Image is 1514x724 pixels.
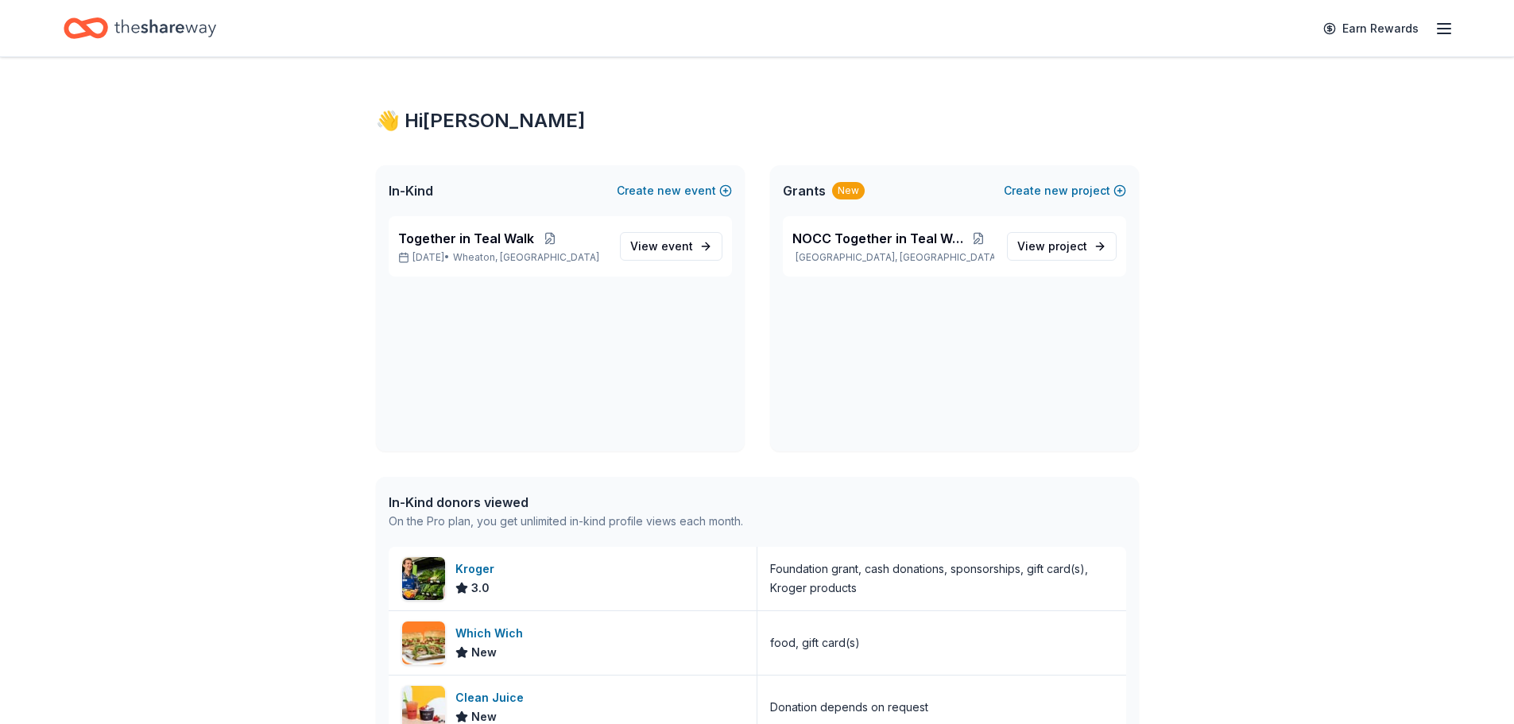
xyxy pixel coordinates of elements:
[1314,14,1428,43] a: Earn Rewards
[792,229,964,248] span: NOCC Together in Teal Walk
[1044,181,1068,200] span: new
[64,10,216,47] a: Home
[832,182,865,199] div: New
[471,579,490,598] span: 3.0
[792,251,994,264] p: [GEOGRAPHIC_DATA], [GEOGRAPHIC_DATA]
[389,493,743,512] div: In-Kind donors viewed
[455,624,529,643] div: Which Wich
[657,181,681,200] span: new
[770,633,860,652] div: food, gift card(s)
[402,621,445,664] img: Image for Which Wich
[398,229,534,248] span: Together in Teal Walk
[389,512,743,531] div: On the Pro plan, you get unlimited in-kind profile views each month.
[770,559,1113,598] div: Foundation grant, cash donations, sponsorships, gift card(s), Kroger products
[1004,181,1126,200] button: Createnewproject
[455,688,530,707] div: Clean Juice
[1048,239,1087,253] span: project
[617,181,732,200] button: Createnewevent
[455,559,501,579] div: Kroger
[453,251,599,264] span: Wheaton, [GEOGRAPHIC_DATA]
[620,232,722,261] a: View event
[770,698,928,717] div: Donation depends on request
[783,181,826,200] span: Grants
[1007,232,1117,261] a: View project
[1017,237,1087,256] span: View
[471,643,497,662] span: New
[398,251,607,264] p: [DATE] •
[661,239,693,253] span: event
[389,181,433,200] span: In-Kind
[376,108,1139,134] div: 👋 Hi [PERSON_NAME]
[630,237,693,256] span: View
[402,557,445,600] img: Image for Kroger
